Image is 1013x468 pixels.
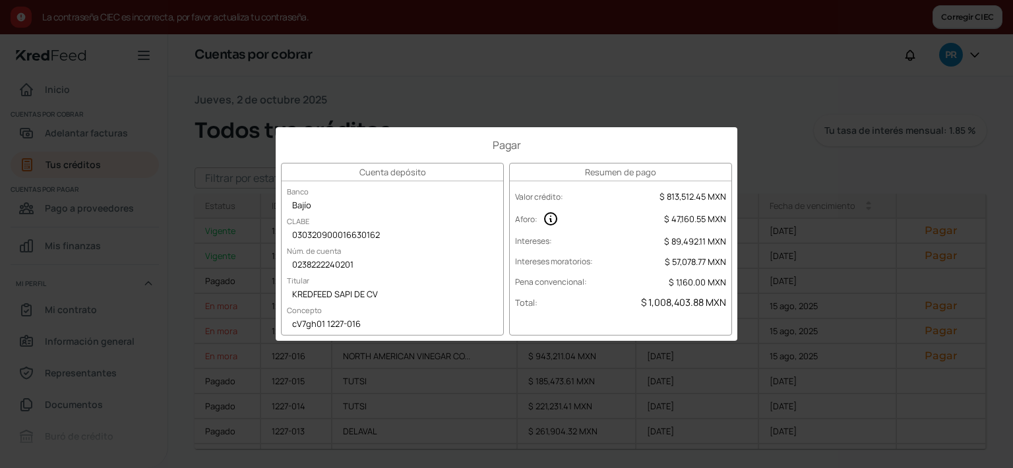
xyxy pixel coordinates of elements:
label: Intereses : [515,235,552,247]
h3: Resumen de pago [510,163,731,181]
h1: Pagar [281,138,732,152]
div: 030320900016630162 [282,226,503,246]
span: $ 47,160.55 MXN [664,213,726,225]
span: $ 89,492.11 MXN [664,235,726,247]
span: $ 813,512.45 MXN [660,190,726,202]
label: Titular [282,270,315,291]
div: 0238222240201 [282,256,503,276]
label: Total : [515,297,537,308]
label: CLABE [282,211,315,231]
label: Núm. de cuenta [282,241,346,261]
span: $ 1,160.00 MXN [669,276,726,288]
label: Valor crédito : [515,191,563,202]
label: Pena convencional : [515,276,587,287]
span: $ 1,008,403.88 MXN [641,296,726,308]
div: cV7gh01 1227-016 [282,315,503,335]
span: $ 57,078.77 MXN [665,256,726,268]
h3: Cuenta depósito [282,163,503,181]
div: Bajío [282,196,503,216]
label: Intereses moratorios : [515,256,593,267]
label: Aforo : [515,214,537,225]
label: Banco [282,181,314,202]
label: Concepto [282,300,327,320]
div: KREDFEED SAPI DE CV [282,285,503,305]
